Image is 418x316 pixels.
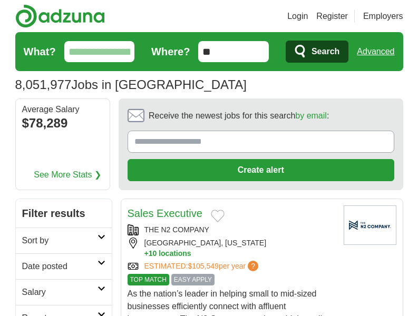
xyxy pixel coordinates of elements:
[128,274,169,285] span: TOP MATCH
[344,205,396,245] img: Company logo
[151,44,190,60] label: Where?
[363,10,403,23] a: Employers
[16,253,112,279] a: Date posted
[22,234,98,247] h2: Sort by
[16,228,112,253] a: Sort by
[128,159,394,181] button: Create alert
[15,77,247,92] h1: Jobs in [GEOGRAPHIC_DATA]
[22,286,98,299] h2: Salary
[22,114,103,133] div: $78,289
[149,110,329,122] span: Receive the newest jobs for this search :
[22,260,98,273] h2: Date posted
[316,10,348,23] a: Register
[128,224,335,235] div: THE N2 COMPANY
[211,210,225,222] button: Add to favorite jobs
[16,199,112,228] h2: Filter results
[24,44,56,60] label: What?
[357,41,394,62] a: Advanced
[15,75,72,94] span: 8,051,977
[312,41,339,62] span: Search
[128,238,335,259] div: [GEOGRAPHIC_DATA], [US_STATE]
[34,169,101,181] a: See More Stats ❯
[295,111,327,120] a: by email
[287,10,308,23] a: Login
[15,4,105,28] img: Adzuna logo
[144,261,261,272] a: ESTIMATED:$105,549per year?
[286,41,348,63] button: Search
[248,261,258,271] span: ?
[171,274,215,285] span: EASY APPLY
[128,208,202,219] a: Sales Executive
[22,105,103,114] div: Average Salary
[188,262,218,270] span: $105,549
[144,249,149,259] span: +
[144,249,335,259] button: +10 locations
[16,279,112,305] a: Salary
